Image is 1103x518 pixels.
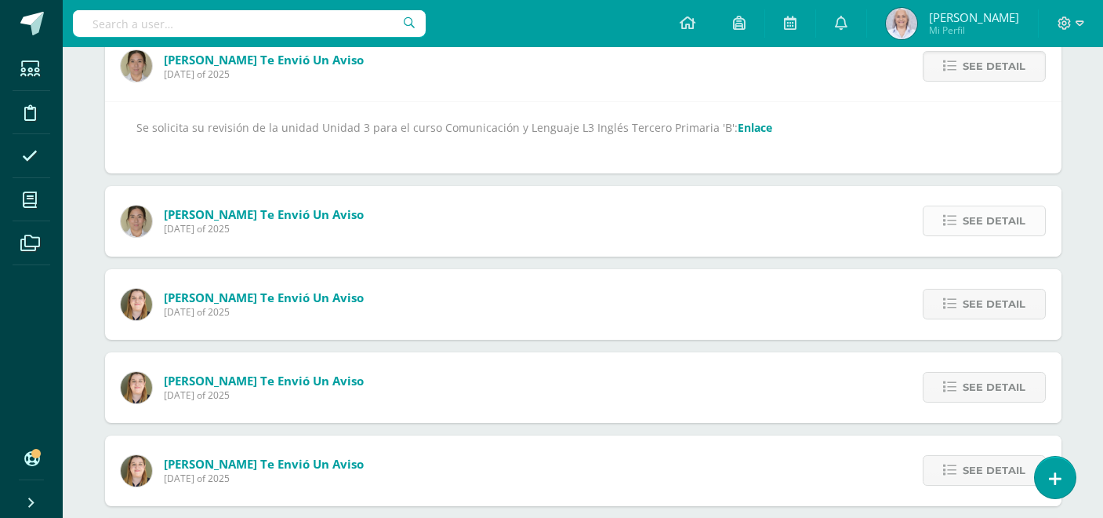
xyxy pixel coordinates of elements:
[121,50,152,82] img: 9c3d4e3bc2569b0cb0862bd1afcd4ae3.png
[963,206,1025,235] span: See detail
[164,67,364,81] span: [DATE] of 2025
[738,120,772,135] a: Enlace
[963,52,1025,81] span: See detail
[121,206,152,237] img: 9c3d4e3bc2569b0cb0862bd1afcd4ae3.png
[164,222,364,235] span: [DATE] of 2025
[121,372,152,403] img: 8d4411372ba76b6fde30d429beabe48a.png
[164,472,364,485] span: [DATE] of 2025
[886,8,917,39] img: 97acd9fb5958ae2d2af5ec0280c1aec2.png
[121,289,152,320] img: 8d4411372ba76b6fde30d429beabe48a.png
[164,52,364,67] span: [PERSON_NAME] te envió un aviso
[929,9,1019,25] span: [PERSON_NAME]
[929,24,1019,37] span: Mi Perfil
[164,290,364,305] span: [PERSON_NAME] te envió un aviso
[73,10,426,37] input: Search a user…
[164,305,364,319] span: [DATE] of 2025
[164,388,364,402] span: [DATE] of 2025
[164,206,364,222] span: [PERSON_NAME] te envió un aviso
[164,373,364,388] span: [PERSON_NAME] te envió un aviso
[963,290,1025,319] span: See detail
[164,456,364,472] span: [PERSON_NAME] te envió un aviso
[963,456,1025,485] span: See detail
[121,455,152,487] img: 8d4411372ba76b6fde30d429beabe48a.png
[136,118,1030,157] div: Se solicita su revisión de la unidad Unidad 3 para el curso Comunicación y Lenguaje L3 Inglés Ter...
[963,373,1025,402] span: See detail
